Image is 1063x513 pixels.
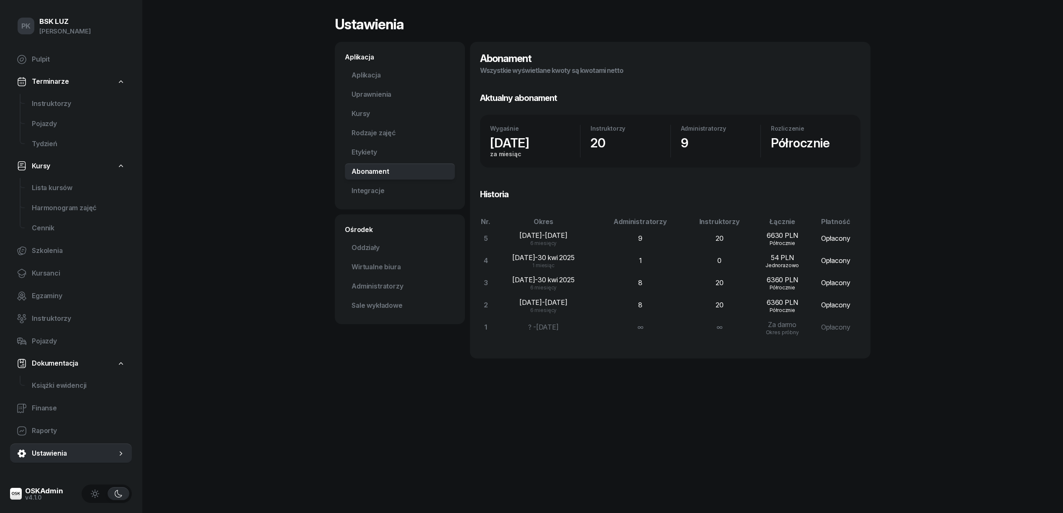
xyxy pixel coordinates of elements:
div: 6 miesięcy [492,240,595,246]
span: Szkolenia [32,245,125,256]
span: PK [21,23,31,30]
a: Etykiety [345,144,455,161]
span: Dokumentacja [32,358,78,369]
span: [DATE] [512,253,535,262]
span: Tydzień [32,139,125,150]
td: 1 [596,249,685,271]
div: Półrocznie [754,307,810,313]
td: 3 [480,271,491,294]
td: 20 [685,271,754,294]
span: Za darmo [768,320,796,329]
div: 1 miesiąc [492,263,595,268]
span: [DATE] [519,231,542,240]
td: 4 [480,249,491,271]
a: Abonament [345,163,455,180]
span: Cennik [32,223,125,234]
span: [DATE] [545,231,567,240]
a: Cennik [25,218,132,238]
td: Opłacony [811,227,860,249]
div: 20 [591,135,670,150]
a: Harmonogram zajęć [25,198,132,218]
div: Półrocznie [754,240,810,246]
a: Szkolenia [10,241,132,261]
span: Terminarze [32,76,69,87]
span: Raporty [32,425,125,436]
span: Finanse [32,403,125,414]
td: ∞ [685,316,754,338]
th: Administratorzy [596,216,685,227]
td: 5 [480,227,491,249]
span: 6360 PLN [767,276,798,284]
th: Okres [491,216,595,227]
span: Kursy [32,161,50,172]
h3: Aktualny abonament [480,91,860,105]
div: - [492,275,595,290]
span: [DATE] [536,323,559,331]
h3: Historia [480,188,860,201]
span: Ustawienia [32,448,117,459]
span: Egzaminy [32,291,125,302]
td: 0 [685,249,754,271]
div: 6 miesięcy [492,285,595,290]
a: Książki ewidencji [25,376,132,396]
a: Kursy [345,106,455,122]
div: 9 [681,135,760,150]
a: Integracje [345,183,455,199]
td: 20 [685,294,754,316]
span: Pojazdy [32,336,125,347]
a: Lista kursów [25,178,132,198]
a: Rodzaje zajęć [345,125,455,142]
span: 30 kwi 2025 [538,253,574,262]
div: 6 miesięcy [492,307,595,313]
div: - [492,253,595,268]
a: Instruktorzy [10,309,132,329]
a: Raporty [10,421,132,441]
div: - [492,230,595,246]
a: Ustawienia [10,443,132,464]
span: [DATE] [512,276,535,284]
a: Sale wykładowe [345,297,455,314]
td: Opłacony [811,316,860,338]
div: Instruktorzy [591,125,670,132]
span: 30 kwi 2025 [538,276,574,284]
a: Egzaminy [10,286,132,306]
span: 6360 PLN [767,298,798,307]
div: Rozliczenie [771,125,850,132]
div: OSKAdmin [25,487,63,495]
a: Terminarze [10,72,132,91]
th: Instruktorzy [685,216,754,227]
div: [PERSON_NAME] [39,26,91,37]
a: Instruktorzy [25,94,132,114]
td: ∞ [596,316,685,338]
a: Aplikacja [345,67,455,84]
td: 20 [685,227,754,249]
div: Wygaśnie [490,125,580,132]
th: Nr. [480,216,491,227]
a: Finanse [10,398,132,418]
span: Instruktorzy [32,98,125,109]
a: Pojazdy [10,331,132,351]
a: Wirtualne biura [345,259,455,276]
div: Ośrodek [345,224,455,235]
h4: Wszystkie wyświetlane kwoty są kwotami netto [480,65,860,76]
span: [DATE] [519,298,542,307]
span: 54 PLN [771,253,794,262]
div: Półrocznie [754,285,810,290]
div: BSK LUZ [39,18,91,25]
span: [DATE] [545,298,567,307]
td: Opłacony [811,271,860,294]
span: Harmonogram zajęć [32,203,125,214]
td: 9 [596,227,685,249]
a: Uprawnienia [345,86,455,103]
span: Książki ewidencji [32,380,125,391]
div: Okres próbny [754,330,810,335]
span: Pulpit [32,54,125,65]
h2: Abonament [480,52,860,65]
span: Kursanci [32,268,125,279]
td: 8 [596,294,685,316]
div: - [492,297,595,313]
img: logo-xs@2x.png [10,488,22,500]
div: Administratorzy [681,125,760,132]
span: Pojazdy [32,119,125,129]
a: Oddziały [345,240,455,256]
